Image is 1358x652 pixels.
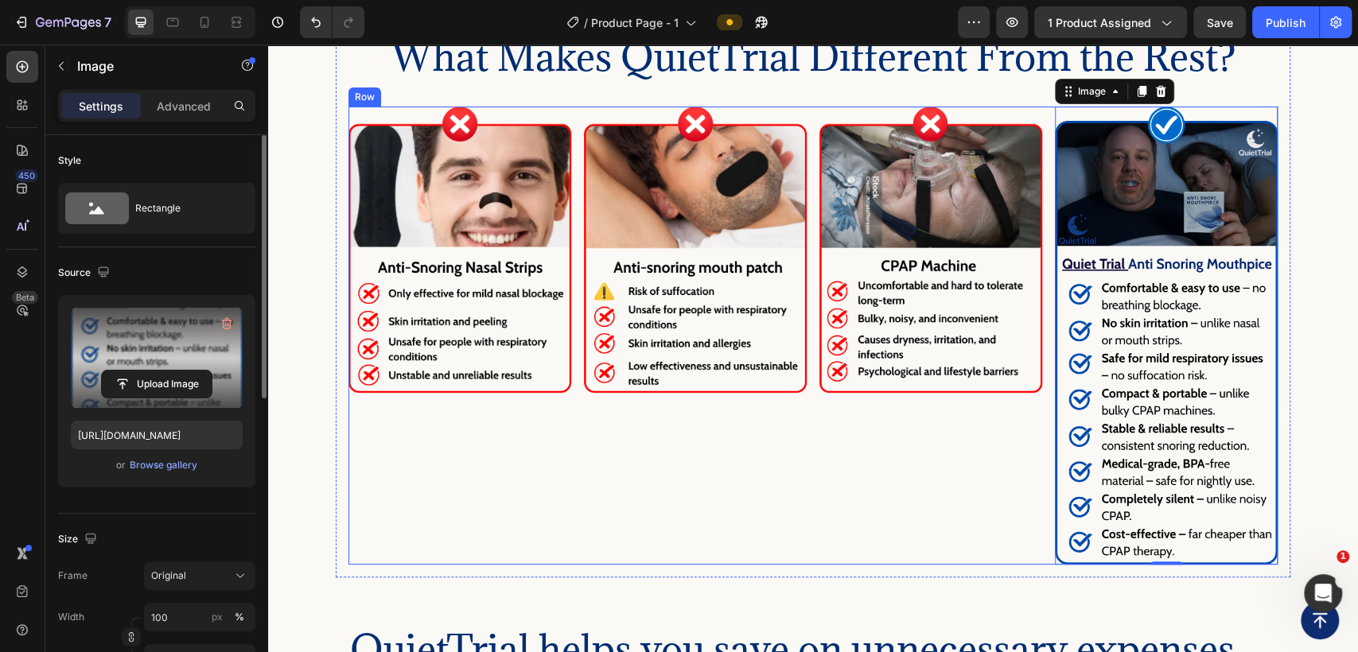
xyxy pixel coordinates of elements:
[1266,14,1305,31] div: Publish
[58,610,84,624] label: Width
[1034,6,1187,38] button: 1 product assigned
[591,14,679,31] span: Product Page - 1
[208,607,227,627] button: %
[268,45,1358,652] iframe: Design area
[151,569,186,583] span: Original
[80,62,303,348] img: gempages_583938792440726247-312ae0d6-a2a2-4a03-927c-0af797e0d28f.png
[551,62,774,348] img: gempages_583938792440726247-f2486e8e-e545-4a9a-b1b5-0b614f9fd165.png
[104,13,111,32] p: 7
[1033,557,1071,595] button: <p>Button</p>
[212,610,223,624] div: px
[116,456,126,475] span: or
[58,529,100,550] div: Size
[15,169,38,182] div: 450
[58,153,81,168] div: Style
[1337,550,1349,563] span: 1
[807,40,841,54] div: Image
[787,62,1010,520] img: gempages_583938792440726247-f2f98a42-32ae-43bc-86ea-3f1c866f688b.png
[58,262,113,284] div: Source
[84,45,110,60] div: Row
[79,98,123,114] p: Settings
[1193,6,1246,38] button: Save
[1207,16,1233,29] span: Save
[6,6,119,38] button: 7
[300,6,364,38] div: Undo/Redo
[144,561,255,590] button: Original
[12,291,38,304] div: Beta
[1304,574,1342,612] iframe: Intercom live chat
[316,62,539,348] img: gempages_583938792440726247-78a3a9ad-02a0-43eb-abf5-c40059a8868c.png
[129,457,198,473] button: Browse gallery
[1048,14,1151,31] span: 1 product assigned
[77,56,212,76] p: Image
[235,610,244,624] div: %
[157,98,211,114] p: Advanced
[230,607,249,627] button: px
[71,421,243,449] input: https://example.com/image.jpg
[1252,6,1319,38] button: Publish
[130,458,197,472] div: Browse gallery
[101,370,212,398] button: Upload Image
[58,569,88,583] label: Frame
[135,190,232,227] div: Rectangle
[584,14,588,31] span: /
[144,603,255,631] input: px%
